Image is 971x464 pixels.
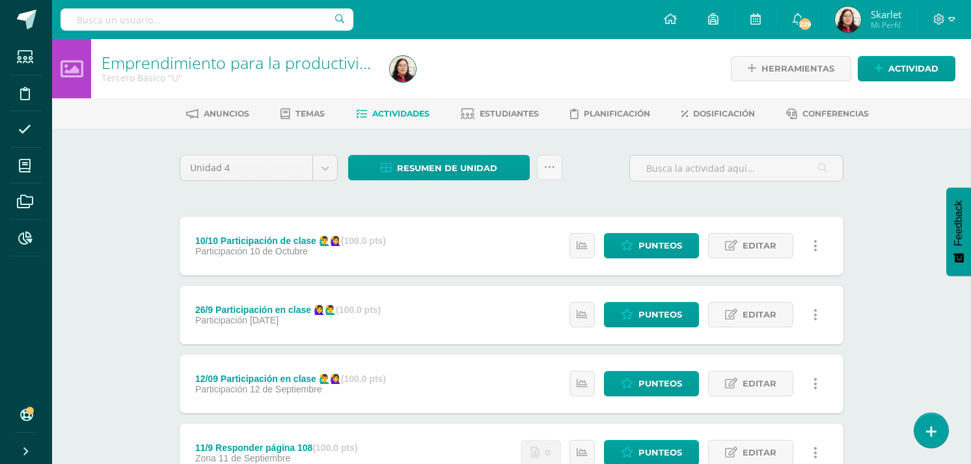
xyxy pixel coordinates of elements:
[341,236,386,246] strong: (100.0 pts)
[638,303,682,327] span: Punteos
[348,155,530,180] a: Resumen de unidad
[693,109,755,118] span: Dosificación
[280,103,325,124] a: Temas
[743,372,776,396] span: Editar
[186,103,249,124] a: Anuncios
[835,7,861,33] img: dbffebcdb1147f6a6764b037b1bfced6.png
[341,374,386,384] strong: (100.0 pts)
[219,453,291,463] span: 11 de Septiembre
[630,156,843,181] input: Busca la actividad aquí...
[390,56,416,82] img: dbffebcdb1147f6a6764b037b1bfced6.png
[190,156,303,180] span: Unidad 4
[356,103,430,124] a: Actividades
[336,305,381,315] strong: (100.0 pts)
[195,374,386,384] div: 12/09 Participación en clase 🙋‍♂️🙋‍♀️
[102,53,374,72] h1: Emprendimiento para la productividad
[250,384,322,394] span: 12 de Septiembre
[295,109,325,118] span: Temas
[195,443,358,453] div: 11/9 Responder página 108
[743,303,776,327] span: Editar
[570,103,650,124] a: Planificación
[802,109,869,118] span: Conferencias
[250,246,308,256] span: 10 de Octubre
[102,51,387,74] a: Emprendimiento para la productividad
[761,57,834,81] span: Herramientas
[946,187,971,276] button: Feedback - Mostrar encuesta
[604,371,699,396] a: Punteos
[604,233,699,258] a: Punteos
[195,384,247,394] span: Participación
[638,372,682,396] span: Punteos
[798,17,812,31] span: 229
[743,234,776,258] span: Editar
[871,20,901,31] span: Mi Perfil
[731,56,851,81] a: Herramientas
[953,200,964,246] span: Feedback
[786,103,869,124] a: Conferencias
[584,109,650,118] span: Planificación
[195,246,247,256] span: Participación
[604,302,699,327] a: Punteos
[312,443,357,453] strong: (100.0 pts)
[195,453,216,463] span: Zona
[102,72,374,84] div: Tercero Básico 'U'
[681,103,755,124] a: Dosificación
[397,156,497,180] span: Resumen de unidad
[480,109,539,118] span: Estudiantes
[250,315,279,325] span: [DATE]
[180,156,337,180] a: Unidad 4
[195,305,381,315] div: 26/9 Participación en clase 🙋‍♀️🙋‍♂️
[204,109,249,118] span: Anuncios
[61,8,353,31] input: Busca un usuario...
[195,315,247,325] span: Participación
[372,109,430,118] span: Actividades
[461,103,539,124] a: Estudiantes
[195,236,386,246] div: 10/10 Participación de clase 🙋‍♂️🙋‍♀️
[858,56,955,81] a: Actividad
[888,57,938,81] span: Actividad
[638,234,682,258] span: Punteos
[871,8,901,21] span: Skarlet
